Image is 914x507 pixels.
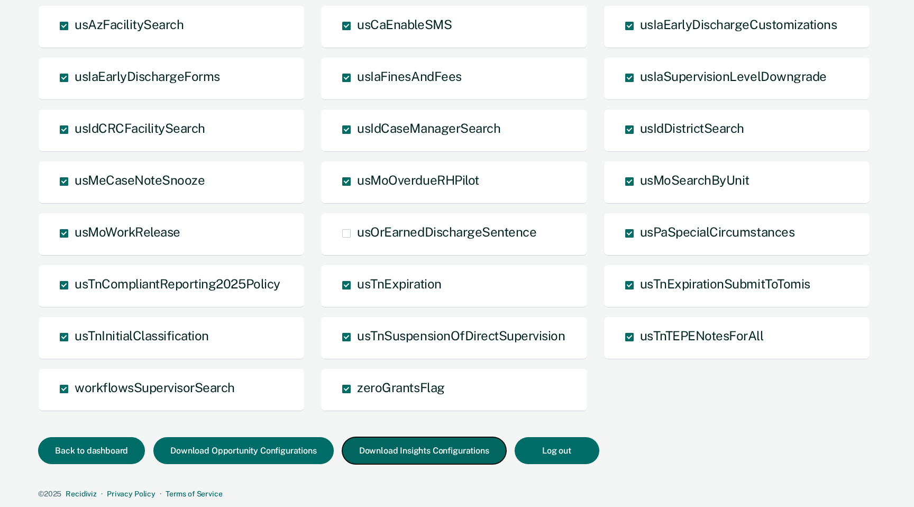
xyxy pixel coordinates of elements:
button: Download Insights Configurations [342,437,506,464]
span: usTnTEPENotesForAll [640,328,764,343]
span: usMoSearchByUnit [640,173,750,187]
div: · · [38,490,872,499]
span: usOrEarnedDischargeSentence [357,224,536,239]
span: usTnInitialClassification [75,328,209,343]
a: Recidiviz [66,490,97,498]
span: usTnSuspensionOfDirectSupervision [357,328,565,343]
span: usIdCaseManagerSearch [357,121,500,135]
span: usIdCRCFacilitySearch [75,121,205,135]
span: usPaSpecialCircumstances [640,224,794,239]
span: usIaEarlyDischargeCustomizations [640,17,837,32]
span: usIdDistrictSearch [640,121,744,135]
span: usTnCompliantReporting2025Policy [75,276,280,291]
span: usIaFinesAndFees [357,69,461,84]
span: usTnExpirationSubmitToTomis [640,276,810,291]
a: Terms of Service [166,490,223,498]
a: Back to dashboard [38,447,153,455]
span: workflowsSupervisorSearch [75,380,235,395]
button: Download Opportunity Configurations [153,437,333,464]
span: usAzFacilitySearch [75,17,184,32]
span: usMoOverdueRHPilot [357,173,479,187]
button: Log out [515,437,599,464]
span: © 2025 [38,490,61,498]
span: usIaEarlyDischargeForms [75,69,220,84]
span: zeroGrantsFlag [357,380,444,395]
span: usMoWorkRelease [75,224,180,239]
span: usTnExpiration [357,276,441,291]
span: usCaEnableSMS [357,17,452,32]
a: Privacy Policy [107,490,156,498]
span: usMeCaseNoteSnooze [75,173,205,187]
span: usIaSupervisionLevelDowngrade [640,69,827,84]
button: Back to dashboard [38,437,145,464]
